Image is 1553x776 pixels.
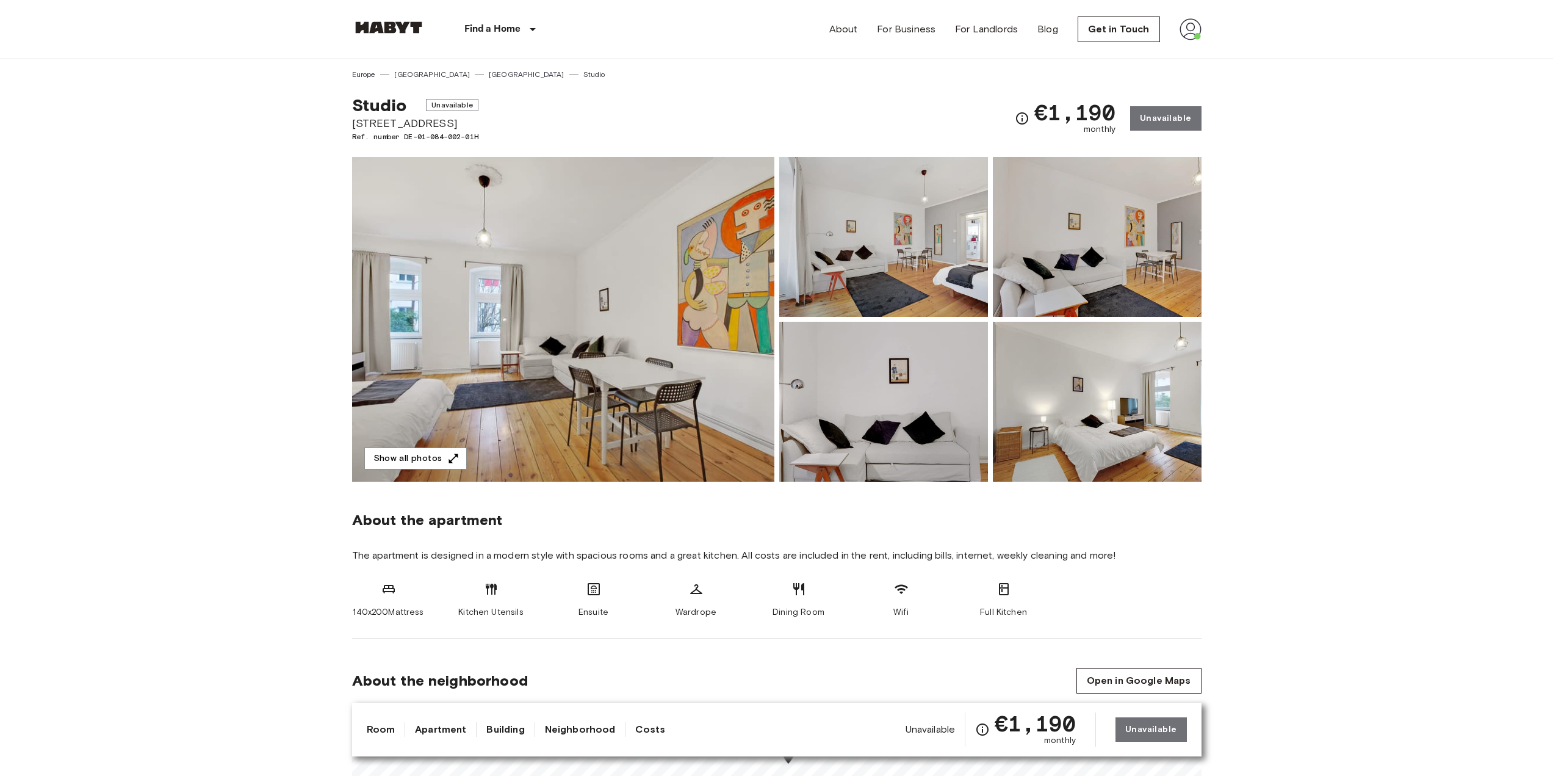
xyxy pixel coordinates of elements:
img: Marketing picture of unit DE-01-084-002-01H [352,157,774,482]
span: Kitchen Utensils [458,606,523,618]
a: [GEOGRAPHIC_DATA] [394,69,470,80]
span: About the neighborhood [352,672,528,690]
a: For Business [877,22,935,37]
span: Ensuite [578,606,608,618]
a: Room [367,722,395,737]
span: €1,190 [1034,101,1115,123]
a: Blog [1037,22,1058,37]
p: Find a Home [464,22,521,37]
span: Full Kitchen [980,606,1027,618]
a: Apartment [415,722,466,737]
img: Picture of unit DE-01-084-002-01H [779,322,988,482]
img: Picture of unit DE-01-084-002-01H [779,157,988,317]
div: Map marker [777,744,799,769]
img: Habyt [352,21,425,34]
span: 140x200Mattress [353,606,423,618]
a: Studio [583,69,605,80]
span: Unavailable [906,723,956,736]
span: About the apartment [352,511,503,529]
img: avatar [1180,18,1202,40]
a: [GEOGRAPHIC_DATA] [489,69,564,80]
svg: Check cost overview for full price breakdown. Please note that discounts apply to new joiners onl... [975,722,990,737]
button: Show all photos [364,448,467,470]
a: About [829,22,858,37]
a: For Landlords [955,22,1018,37]
span: The apartment is designed in a modern style with spacious rooms and a great kitchen. All costs ar... [352,549,1202,562]
a: Costs [635,722,665,737]
span: monthly [1084,123,1115,136]
span: Studio [352,95,407,115]
svg: Check cost overview for full price breakdown. Please note that discounts apply to new joiners onl... [1015,111,1029,126]
span: Unavailable [426,99,478,111]
span: Dining Room [773,606,824,618]
span: monthly [1044,734,1076,747]
img: Picture of unit DE-01-084-002-01H [993,157,1202,317]
a: Neighborhood [545,722,616,737]
a: Europe [352,69,376,80]
span: Ref. number DE-01-084-002-01H [352,131,478,142]
span: Wardrope [676,606,716,618]
a: Get in Touch [1078,16,1160,42]
a: Open in Google Maps [1076,668,1202,694]
a: Building [486,722,524,737]
span: Wifi [893,606,909,618]
span: [STREET_ADDRESS] [352,115,478,131]
span: €1,190 [995,713,1076,734]
img: Picture of unit DE-01-084-002-01H [993,322,1202,482]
